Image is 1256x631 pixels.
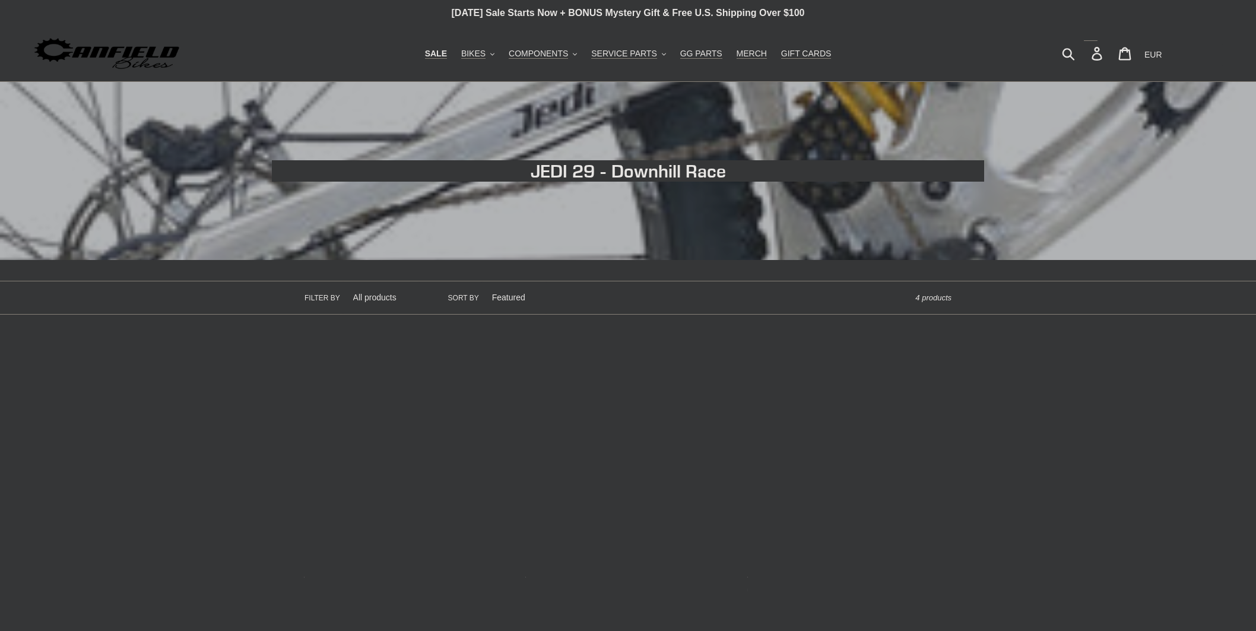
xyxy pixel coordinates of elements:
span: SERVICE PARTS [591,49,656,59]
span: SALE [425,49,447,59]
input: Search [1068,40,1099,66]
label: Filter by [305,293,340,303]
label: Sort by [448,293,479,303]
span: BIKES [461,49,486,59]
button: SERVICE PARTS [585,46,671,62]
span: GG PARTS [680,49,722,59]
a: SALE [419,46,453,62]
a: GG PARTS [674,46,728,62]
span: MERCH [737,49,767,59]
span: 4 products [915,293,951,302]
a: MERCH [731,46,773,62]
span: JEDI 29 - Downhill Race [531,160,726,182]
button: BIKES [455,46,500,62]
a: GIFT CARDS [775,46,838,62]
span: COMPONENTS [509,49,568,59]
span: GIFT CARDS [781,49,832,59]
img: Canfield Bikes [33,35,181,72]
button: COMPONENTS [503,46,583,62]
